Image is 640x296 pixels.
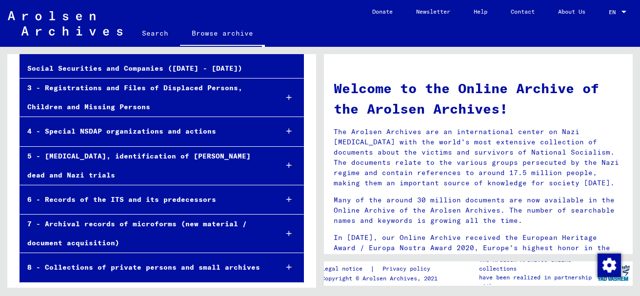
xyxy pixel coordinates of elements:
[334,233,623,263] p: In [DATE], our Online Archive received the European Heritage Award / Europa Nostra Award 2020, Eu...
[20,79,270,117] div: 3 - Registrations and Files of Displaced Persons, Children and Missing Persons
[609,9,620,16] span: EN
[8,11,122,36] img: Arolsen_neg.svg
[321,264,370,274] a: Legal notice
[20,122,270,141] div: 4 - Special NSDAP organizations and actions
[334,195,623,226] p: Many of the around 30 million documents are now available in the Online Archive of the Arolsen Ar...
[375,264,442,274] a: Privacy policy
[479,273,594,291] p: have been realized in partnership with
[595,261,632,285] img: yv_logo.png
[180,21,265,47] a: Browse archive
[20,147,270,185] div: 5 - [MEDICAL_DATA], identification of [PERSON_NAME] dead and Nazi trials
[130,21,180,45] a: Search
[321,274,442,283] p: Copyright © Arolsen Archives, 2021
[334,78,623,119] h1: Welcome to the Online Archive of the Arolsen Archives!
[598,254,621,277] img: Change consent
[334,127,623,188] p: The Arolsen Archives are an international center on Nazi [MEDICAL_DATA] with the world’s most ext...
[20,215,270,253] div: 7 - Archival records of microforms (new material / document acquisition)
[479,256,594,273] p: The Arolsen Archives online collections
[20,258,270,277] div: 8 - Collections of private persons and small archives
[20,190,270,209] div: 6 - Records of the ITS and its predecessors
[321,264,442,274] div: |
